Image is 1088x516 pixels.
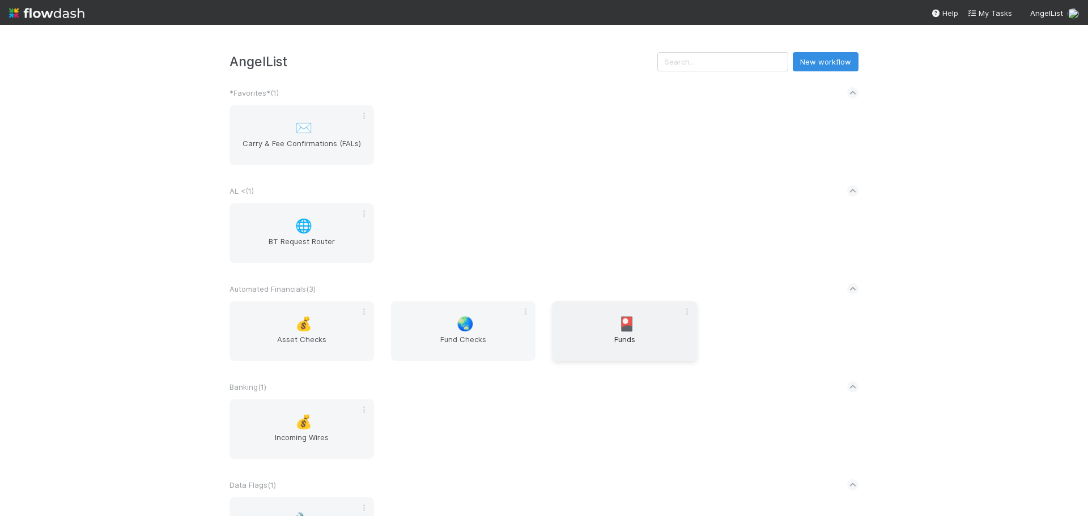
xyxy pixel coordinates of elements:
[229,284,316,293] span: Automated Financials ( 3 )
[793,52,858,71] button: New workflow
[229,382,266,391] span: Banking ( 1 )
[229,88,279,97] span: *Favorites* ( 1 )
[234,236,369,258] span: BT Request Router
[229,399,374,459] a: 💰Incoming Wires
[9,3,84,23] img: logo-inverted-e16ddd16eac7371096b0.svg
[457,317,474,331] span: 🌏
[1068,8,1079,19] img: avatar_574f8970-b283-40ff-a3d7-26909d9947cc.png
[229,105,374,165] a: ✉️Carry & Fee Confirmations (FALs)
[391,301,535,361] a: 🌏Fund Checks
[931,7,958,19] div: Help
[618,317,635,331] span: 🎴
[229,54,657,69] h3: AngelList
[234,334,369,356] span: Asset Checks
[229,203,374,263] a: 🌐BT Request Router
[1030,8,1063,18] span: AngelList
[229,186,254,195] span: AL < ( 1 )
[229,301,374,361] a: 💰Asset Checks
[657,52,788,71] input: Search...
[557,334,692,356] span: Funds
[967,8,1012,18] span: My Tasks
[234,432,369,454] span: Incoming Wires
[295,219,312,233] span: 🌐
[234,138,369,160] span: Carry & Fee Confirmations (FALs)
[229,480,276,489] span: Data Flags ( 1 )
[967,7,1012,19] a: My Tasks
[295,121,312,135] span: ✉️
[396,334,531,356] span: Fund Checks
[295,317,312,331] span: 💰
[295,415,312,429] span: 💰
[552,301,697,361] a: 🎴Funds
